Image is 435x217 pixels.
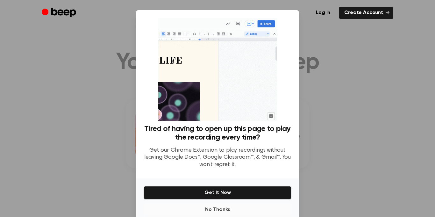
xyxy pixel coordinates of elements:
[311,7,335,19] a: Log in
[339,7,393,19] a: Create Account
[144,203,291,216] button: No Thanks
[158,18,276,121] img: Beep extension in action
[144,147,291,169] p: Get our Chrome Extension to play recordings without leaving Google Docs™, Google Classroom™, & Gm...
[42,7,78,19] a: Beep
[144,186,291,199] button: Get It Now
[144,125,291,142] h3: Tired of having to open up this page to play the recording every time?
